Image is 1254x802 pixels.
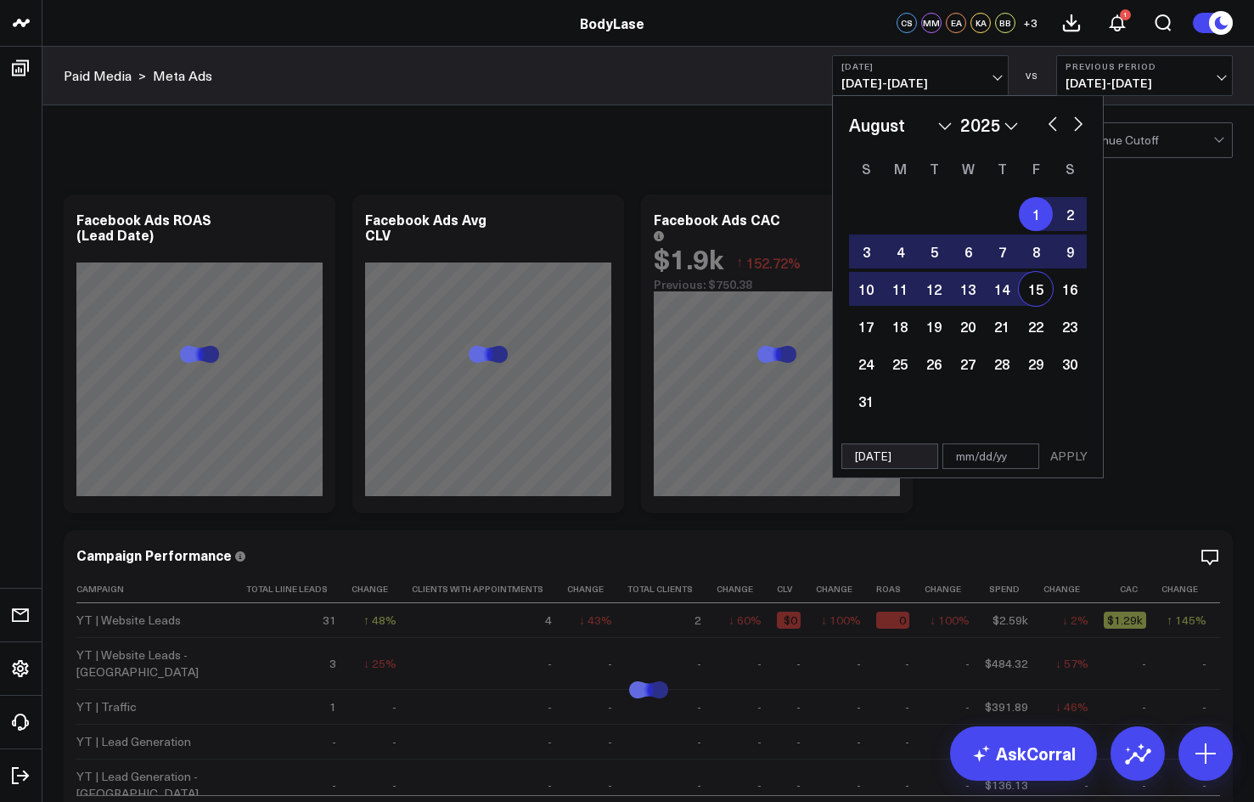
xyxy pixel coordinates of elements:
button: Previous Period[DATE]-[DATE] [1056,55,1233,96]
th: Change [1043,575,1104,603]
button: [DATE][DATE]-[DATE] [832,55,1009,96]
button: +3 [1020,13,1040,33]
div: Previous: $750.38 [654,278,900,291]
div: ↑ 48% [363,612,396,629]
div: ↓ 100% [930,612,970,629]
div: - [965,698,970,715]
div: - [757,777,762,794]
div: - [332,733,336,750]
a: Meta Ads [153,66,212,85]
th: Change [925,575,985,603]
div: - [608,655,612,672]
div: - [608,698,612,715]
div: CS [897,13,917,33]
div: YT | Traffic [76,698,137,715]
div: 1 [329,698,336,715]
div: - [1202,698,1206,715]
th: Clients With Appointments [412,575,567,603]
div: Tuesday [917,155,951,182]
div: - [1202,777,1206,794]
div: YT | Lead Generation - [GEOGRAPHIC_DATA] [76,768,231,802]
div: 1 [1120,9,1131,20]
div: ↓ 60% [728,612,762,629]
th: Total Liine Leads [246,575,351,603]
input: mm/dd/yy [841,443,938,469]
th: Change [816,575,876,603]
div: - [796,777,801,794]
th: Cac [1104,575,1161,603]
th: Change [351,575,412,603]
th: Roas [876,575,925,603]
th: Campaign [76,575,246,603]
th: Change [717,575,777,603]
div: KA [970,13,991,33]
div: EA [946,13,966,33]
div: - [392,698,396,715]
div: BB [995,13,1015,33]
div: MM [921,13,942,33]
div: ↓ 46% [1055,698,1088,715]
div: - [796,733,801,750]
div: ↓ 100% [821,612,861,629]
div: - [608,733,612,750]
div: - [965,655,970,672]
div: YT | Lead Generation [76,733,191,750]
a: BodyLase [580,14,644,32]
div: - [392,777,396,794]
div: $1.29k [1104,612,1146,629]
div: - [697,698,701,715]
div: - [548,698,552,715]
div: - [905,733,909,750]
div: - [796,655,801,672]
div: - [857,698,861,715]
div: - [392,733,396,750]
div: Facebook Ads CAC [654,210,780,229]
th: Spend [985,575,1043,603]
div: Facebook Ads Avg CLV [365,210,486,244]
div: Campaign Performance [76,545,232,564]
div: YT | Website Leads [76,612,181,629]
div: ↓ 2% [1062,612,1088,629]
div: $1.9k [654,243,723,274]
div: - [796,698,801,715]
div: - [332,777,336,794]
div: Friday [1019,155,1053,182]
th: Change [1161,575,1222,603]
button: APPLY [1043,443,1094,469]
div: - [905,655,909,672]
div: - [1142,777,1146,794]
div: Wednesday [951,155,985,182]
div: - [1202,655,1206,672]
div: - [697,733,701,750]
div: ↑ 145% [1167,612,1206,629]
div: 31 [323,612,336,629]
div: 0 [876,612,909,629]
div: - [857,733,861,750]
input: mm/dd/yy [942,443,1039,469]
div: 2 [694,612,701,629]
div: Monday [883,155,917,182]
b: Previous Period [1066,61,1223,71]
div: $391.89 [985,698,1028,715]
th: Clv [777,575,816,603]
div: Facebook Ads ROAS (Lead Date) [76,210,211,244]
div: > [64,66,146,85]
div: - [965,777,970,794]
div: $136.13 [985,777,1028,794]
div: YT | Website Leads - [GEOGRAPHIC_DATA] [76,647,231,681]
div: Sunday [849,155,883,182]
div: - [905,777,909,794]
div: - [1084,777,1088,794]
div: - [757,655,762,672]
span: + 3 [1023,17,1038,29]
span: [DATE] - [DATE] [1066,76,1223,90]
span: [DATE] - [DATE] [841,76,999,90]
th: Total Clients [627,575,717,603]
div: $484.32 [985,655,1028,672]
div: $0 [777,612,801,629]
div: - [548,733,552,750]
a: Paid Media [64,66,132,85]
div: - [857,655,861,672]
div: - [697,655,701,672]
div: - [697,777,701,794]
